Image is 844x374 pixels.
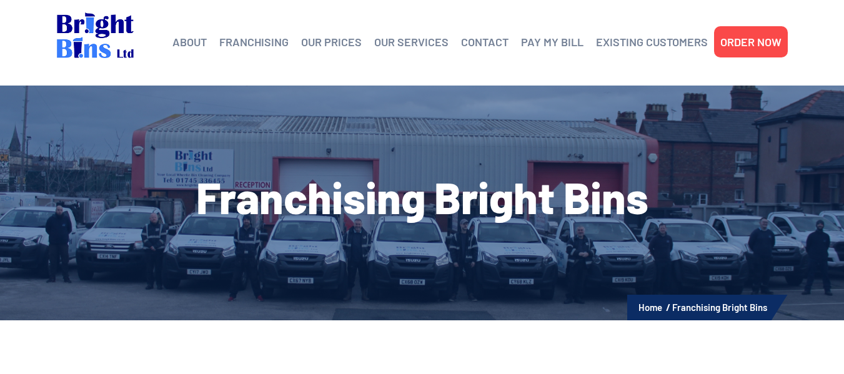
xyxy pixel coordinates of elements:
a: CONTACT [461,32,509,51]
a: ABOUT [172,32,207,51]
h1: Franchising Bright Bins [57,175,788,219]
a: Home [638,302,662,313]
a: OUR PRICES [301,32,362,51]
a: PAY MY BILL [521,32,583,51]
a: FRANCHISING [219,32,289,51]
a: ORDER NOW [720,32,782,51]
a: OUR SERVICES [374,32,449,51]
li: Franchising Bright Bins [672,299,767,315]
a: EXISTING CUSTOMERS [596,32,708,51]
